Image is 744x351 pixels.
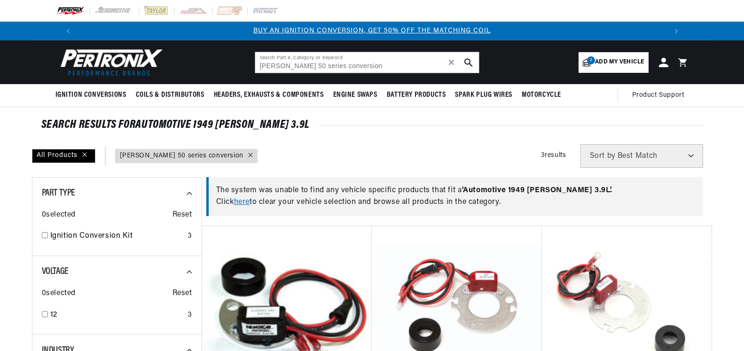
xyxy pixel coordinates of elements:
[458,52,479,73] button: search button
[580,144,703,168] select: Sort by
[387,90,446,100] span: Battery Products
[579,52,648,73] a: 2Add my vehicle
[120,151,243,161] a: [PERSON_NAME] 50 series conversion
[255,52,479,73] input: Search Part #, Category or Keyword
[214,90,324,100] span: Headers, Exhausts & Components
[450,84,517,106] summary: Spark Plug Wires
[541,152,566,159] span: 3 results
[667,22,686,40] button: Translation missing: en.sections.announcements.next_announcement
[32,149,95,163] div: All Products
[78,26,667,36] div: Announcement
[517,84,566,106] summary: Motorcycle
[333,90,377,100] span: Engine Swaps
[587,56,595,64] span: 2
[50,309,184,321] a: 12
[55,84,131,106] summary: Ignition Conversions
[55,90,126,100] span: Ignition Conversions
[42,267,69,276] span: Voltage
[329,84,382,106] summary: Engine Swaps
[42,188,75,198] span: Part Type
[253,27,491,34] a: BUY AN IGNITION CONVERSION, GET 50% OFF THE MATCHING COIL
[595,58,644,67] span: Add my vehicle
[455,90,512,100] span: Spark Plug Wires
[234,198,250,206] a: here
[136,90,204,100] span: Coils & Distributors
[188,309,192,321] div: 3
[382,84,451,106] summary: Battery Products
[188,230,192,242] div: 3
[632,90,684,101] span: Product Support
[42,209,76,221] span: 0 selected
[522,90,561,100] span: Motorcycle
[172,209,192,221] span: Reset
[209,84,329,106] summary: Headers, Exhausts & Components
[59,22,78,40] button: Translation missing: en.sections.announcements.previous_announcement
[590,152,616,160] span: Sort by
[50,230,184,242] a: Ignition Conversion Kit
[206,177,703,216] div: The system was unable to find any vehicle specific products that fit a Click to clear your vehicl...
[78,26,667,36] div: 1 of 3
[172,288,192,300] span: Reset
[32,22,713,40] slideshow-component: Translation missing: en.sections.announcements.announcement_bar
[41,120,703,130] div: SEARCH RESULTS FOR Automotive 1949 [PERSON_NAME] 3.9L
[462,187,612,194] span: ' Automotive 1949 [PERSON_NAME] 3.9L '.
[42,288,76,300] span: 0 selected
[632,84,689,107] summary: Product Support
[131,84,209,106] summary: Coils & Distributors
[55,46,164,78] img: Pertronix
